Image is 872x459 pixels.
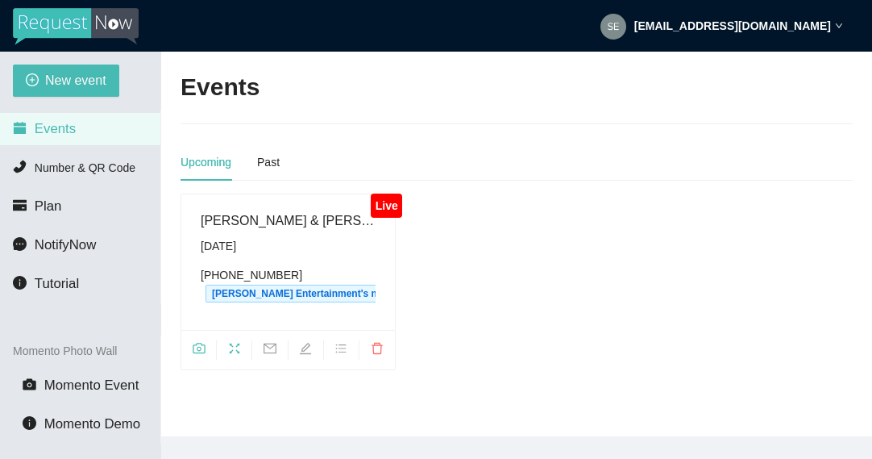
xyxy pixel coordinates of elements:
[835,22,843,30] span: down
[252,342,287,360] span: mail
[13,121,27,135] span: calendar
[35,161,135,174] span: Number & QR Code
[35,276,79,291] span: Tutorial
[181,71,260,104] h2: Events
[35,198,62,214] span: Plan
[359,342,395,360] span: delete
[324,342,359,360] span: bars
[44,378,139,393] span: Momento Event
[13,198,27,212] span: credit-card
[217,342,251,360] span: fullscreen
[600,14,626,40] img: 2aa5e1aa40f62cc2b35335596d90fd03
[289,342,323,360] span: edit
[371,194,402,218] div: Live
[634,19,831,32] strong: [EMAIL_ADDRESS][DOMAIN_NAME]
[45,70,106,90] span: New event
[257,153,280,171] div: Past
[13,237,27,251] span: message
[26,73,39,89] span: plus-circle
[181,153,231,171] div: Upcoming
[13,160,27,173] span: phone
[13,65,119,97] button: plus-circleNew event
[35,237,96,252] span: NotifyNow
[181,342,216,360] span: camera
[44,416,140,432] span: Momento Demo
[201,266,376,303] div: [PHONE_NUMBER]
[13,8,139,45] img: RequestNow
[201,237,376,255] div: [DATE]
[23,416,36,430] span: info-circle
[23,378,36,391] span: camera
[13,276,27,290] span: info-circle
[35,121,76,136] span: Events
[201,211,376,231] div: [PERSON_NAME] & [PERSON_NAME]'s Wedding
[206,285,413,303] span: [PERSON_NAME] Entertainment's number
